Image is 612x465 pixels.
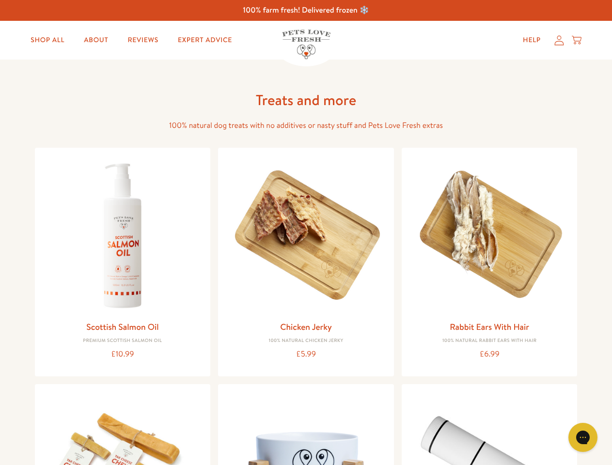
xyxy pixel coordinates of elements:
a: Expert Advice [170,31,240,50]
a: Scottish Salmon Oil [86,321,158,333]
a: Rabbit Ears With Hair [450,321,529,333]
h1: Treats and more [151,91,461,109]
div: Premium Scottish Salmon Oil [43,338,203,344]
a: Reviews [120,31,166,50]
div: 100% Natural Rabbit Ears with hair [409,338,570,344]
img: Rabbit Ears With Hair [409,155,570,316]
img: Scottish Salmon Oil [43,155,203,316]
span: 100% natural dog treats with no additives or nasty stuff and Pets Love Fresh extras [169,120,443,131]
img: Chicken Jerky [226,155,386,316]
a: Chicken Jerky [280,321,332,333]
a: Shop All [23,31,72,50]
div: £6.99 [409,348,570,361]
a: About [76,31,116,50]
div: 100% Natural Chicken Jerky [226,338,386,344]
div: £5.99 [226,348,386,361]
iframe: Gorgias live chat messenger [564,419,602,455]
a: Help [515,31,549,50]
img: Pets Love Fresh [282,30,330,59]
div: £10.99 [43,348,203,361]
